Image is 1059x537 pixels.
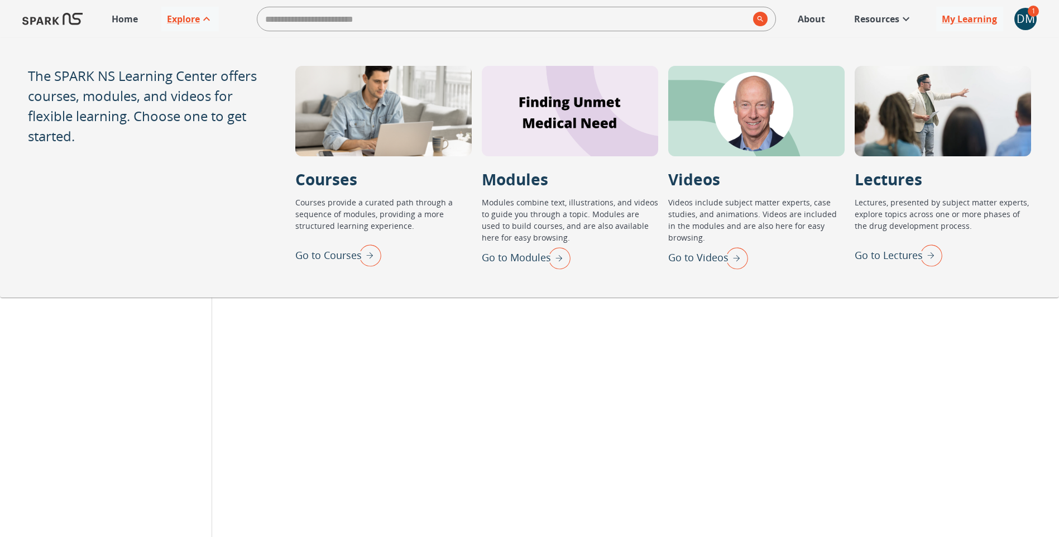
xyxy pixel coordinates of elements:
p: Modules [482,167,548,191]
a: Explore [161,7,219,31]
p: Go to Videos [668,250,729,265]
img: right arrow [543,243,571,272]
a: My Learning [936,7,1003,31]
img: Logo of SPARK at Stanford [22,6,83,32]
p: About [798,12,825,26]
div: Videos [668,66,845,156]
p: Videos [668,167,720,191]
div: Courses [295,66,472,156]
div: Go to Videos [668,243,748,272]
p: Resources [854,12,899,26]
p: Courses provide a curated path through a sequence of modules, providing a more structured learnin... [295,196,472,241]
button: account of current user [1014,8,1037,30]
p: The SPARK NS Learning Center offers courses, modules, and videos for flexible learning. Choose on... [28,66,267,146]
p: Courses [295,167,357,191]
div: Lectures [855,66,1031,156]
p: Go to Modules [482,250,551,265]
p: Home [112,12,138,26]
p: Go to Courses [295,248,362,263]
p: Modules combine text, illustrations, and videos to guide you through a topic. Modules are used to... [482,196,658,243]
p: Lectures [855,167,922,191]
p: Lectures, presented by subject matter experts, explore topics across one or more phases of the dr... [855,196,1031,241]
a: Home [106,7,143,31]
div: Go to Modules [482,243,571,272]
p: Videos include subject matter experts, case studies, and animations. Videos are included in the m... [668,196,845,243]
img: right arrow [914,241,942,270]
a: About [792,7,831,31]
span: 1 [1028,6,1039,17]
div: DM [1014,8,1037,30]
img: right arrow [720,243,748,272]
img: right arrow [353,241,381,270]
a: Resources [849,7,918,31]
div: Go to Courses [295,241,381,270]
div: Go to Lectures [855,241,942,270]
p: Explore [167,12,200,26]
p: Go to Lectures [855,248,923,263]
div: Modules [482,66,658,156]
button: search [749,7,768,31]
p: My Learning [942,12,997,26]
